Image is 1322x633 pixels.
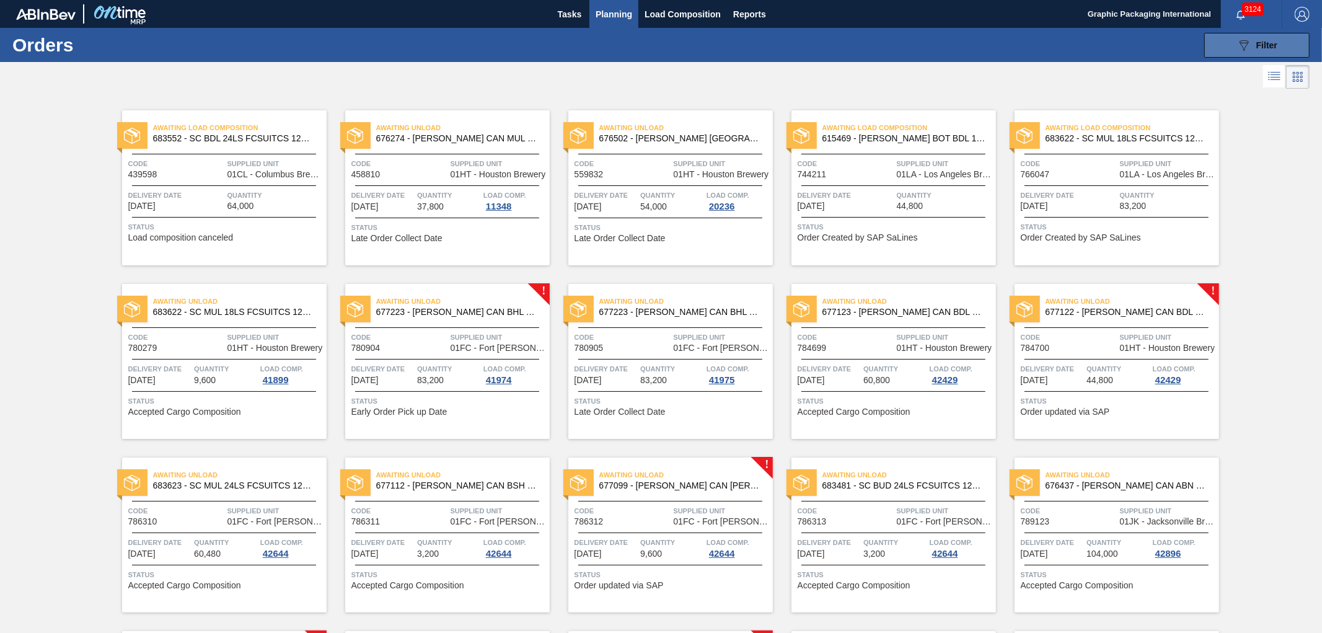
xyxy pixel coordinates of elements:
span: 9,600 [194,376,216,385]
span: Supplied Unit [227,505,324,517]
img: status [1016,301,1033,317]
span: 01HT - Houston Brewery [674,170,769,179]
span: 683481 - SC BUD 24LS FCSUITCS 12OZ HULK HANDLE 09 [822,481,986,490]
span: Supplied Unit [897,331,993,343]
span: Quantity [863,536,927,549]
div: 41974 [483,375,514,385]
span: 3124 [1242,2,1264,16]
span: 786313 [798,517,827,526]
span: Awaiting Unload [599,295,773,308]
span: 677123 - CARR CAN BDL 16OZ TEXAS - HTN CAN PK 12/ [822,308,986,317]
div: 42644 [930,549,961,559]
div: 42644 [260,549,291,559]
span: 01HT - Houston Brewery [451,170,546,179]
span: Load Comp. [1153,363,1196,375]
span: Order Created by SAP SaLines [798,233,918,242]
a: statusAwaiting Load Composition615469 - [PERSON_NAME] BOT BDL 12OZ SNUG 12/12 12OZ BOT 09Code7442... [773,110,996,265]
span: 683552 - SC BDL 24LS FCSUITCS 12OZ NFL BROWNS HUL [153,134,317,143]
span: Awaiting Unload [376,469,550,481]
span: 676437 - CARR CAN ABN 12OZ CAN PK 15/12 CAN 0522 [1046,481,1209,490]
span: 3,200 [417,549,439,559]
button: Notifications [1221,6,1261,23]
span: Code [575,157,671,170]
span: Supplied Unit [1120,331,1216,343]
span: Code [798,331,894,343]
img: Logout [1295,7,1310,22]
div: 41975 [707,375,738,385]
img: status [347,475,363,491]
span: Load Comp. [1153,536,1196,549]
a: statusAwaiting Unload683622 - SC MUL 18LS FCSUITCS 12OZ SLEEK AQUEOUSCode780279Supplied Unit01HT ... [104,284,327,439]
span: Quantity [417,536,480,549]
span: Supplied Unit [674,505,770,517]
span: Order Created by SAP SaLines [1021,233,1141,242]
span: Status [798,395,993,407]
a: statusAwaiting Load Composition683552 - SC BDL 24LS FCSUITCS 12OZ NFL BROWNS HULCode439598Supplie... [104,110,327,265]
span: 683622 - SC MUL 18LS FCSUITCS 12OZ SLEEK AQUEOUS [153,308,317,317]
span: Status [1021,569,1216,581]
span: Code [351,331,447,343]
span: Status [1021,221,1216,233]
span: Delivery Date [575,189,638,201]
span: Code [575,331,671,343]
span: Early Order Pick up Date [351,407,447,417]
span: Supplied Unit [451,157,547,170]
span: 06/09/2025 [798,201,825,211]
a: statusAwaiting Unload676502 - [PERSON_NAME] [GEOGRAPHIC_DATA] 12OZ CAN PK 12/12 SLEEK 102Code5598... [550,110,773,265]
span: Awaiting Unload [376,295,550,308]
span: Status [1021,395,1216,407]
span: 44,800 [897,201,923,211]
span: Delivery Date [128,363,192,375]
span: Late Order Collect Date [351,234,443,243]
span: Quantity [863,363,927,375]
span: Awaiting Load Composition [822,122,996,134]
div: 42429 [1153,375,1184,385]
img: status [793,475,809,491]
span: Late Order Collect Date [575,407,666,417]
span: Delivery Date [351,536,415,549]
img: status [1016,128,1033,144]
span: Delivery Date [351,363,415,375]
a: statusAwaiting Unload683623 - SC MUL 24LS FCSUITCS 12OZ SLEEK AQUEOUSCode786310Supplied Unit01FC ... [104,458,327,613]
span: Quantity [1120,189,1216,201]
span: Accepted Cargo Composition [351,581,464,590]
span: Code [128,157,224,170]
span: 83,200 [1120,201,1147,211]
span: Quantity [640,536,703,549]
span: Code [798,505,894,517]
span: 09/18/2025 [128,549,156,559]
span: 677223 - CARR CAN BHL 12OZ OUTDOORS TWNSTK 30/12 [376,308,540,317]
span: Load Comp. [930,536,972,549]
span: 83,200 [640,376,667,385]
span: Quantity [1086,536,1150,549]
span: 789123 [1021,517,1050,526]
span: 08/05/2025 [1021,201,1048,211]
a: statusAwaiting Load Composition683622 - SC MUL 18LS FCSUITCS 12OZ SLEEK AQUEOUSCode766047Supplied... [996,110,1219,265]
span: 677099 - CARR CAN BUD 12OZ TWNSTK 30/12 CAN 0724 [599,481,763,490]
span: Awaiting Unload [599,122,773,134]
span: Tasks [556,7,583,22]
span: Awaiting Unload [822,469,996,481]
span: 01HT - Houston Brewery [1120,343,1215,353]
span: 780904 [351,343,381,353]
span: Supplied Unit [897,505,993,517]
span: Awaiting Unload [822,295,996,308]
span: Accepted Cargo Composition [128,581,241,590]
span: Order updated via SAP [1021,407,1110,417]
span: Supplied Unit [1120,505,1216,517]
span: Code [128,505,224,517]
span: Load Comp. [707,189,749,201]
span: Quantity [194,363,257,375]
span: 9,600 [640,549,662,559]
span: 01FC - Fort Collins Brewery [227,517,324,526]
a: Load Comp.42429 [930,363,993,385]
a: Load Comp.42896 [1153,536,1216,559]
span: Status [798,569,993,581]
span: 439598 [128,170,157,179]
img: status [570,475,586,491]
span: Load Comp. [483,189,526,201]
div: List Vision [1263,65,1286,89]
span: Awaiting Unload [153,295,327,308]
a: Load Comp.41899 [260,363,324,385]
a: Load Comp.20236 [707,189,770,211]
